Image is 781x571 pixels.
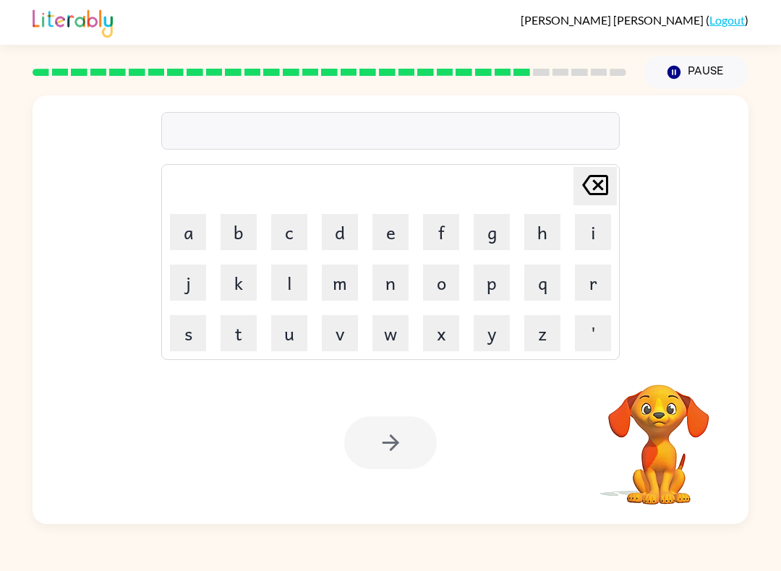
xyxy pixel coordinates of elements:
button: b [221,214,257,250]
img: Literably [33,6,113,38]
button: u [271,315,307,351]
button: f [423,214,459,250]
button: g [474,214,510,250]
button: o [423,265,459,301]
button: s [170,315,206,351]
button: k [221,265,257,301]
button: c [271,214,307,250]
video: Your browser must support playing .mp4 files to use Literably. Please try using another browser. [586,362,731,507]
button: Pause [644,56,748,89]
button: l [271,265,307,301]
button: i [575,214,611,250]
a: Logout [709,13,745,27]
button: q [524,265,560,301]
div: ( ) [521,13,748,27]
button: a [170,214,206,250]
button: h [524,214,560,250]
button: t [221,315,257,351]
button: v [322,315,358,351]
button: z [524,315,560,351]
button: r [575,265,611,301]
button: d [322,214,358,250]
button: w [372,315,409,351]
button: ' [575,315,611,351]
button: n [372,265,409,301]
button: y [474,315,510,351]
button: e [372,214,409,250]
span: [PERSON_NAME] [PERSON_NAME] [521,13,706,27]
button: j [170,265,206,301]
button: m [322,265,358,301]
button: p [474,265,510,301]
button: x [423,315,459,351]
